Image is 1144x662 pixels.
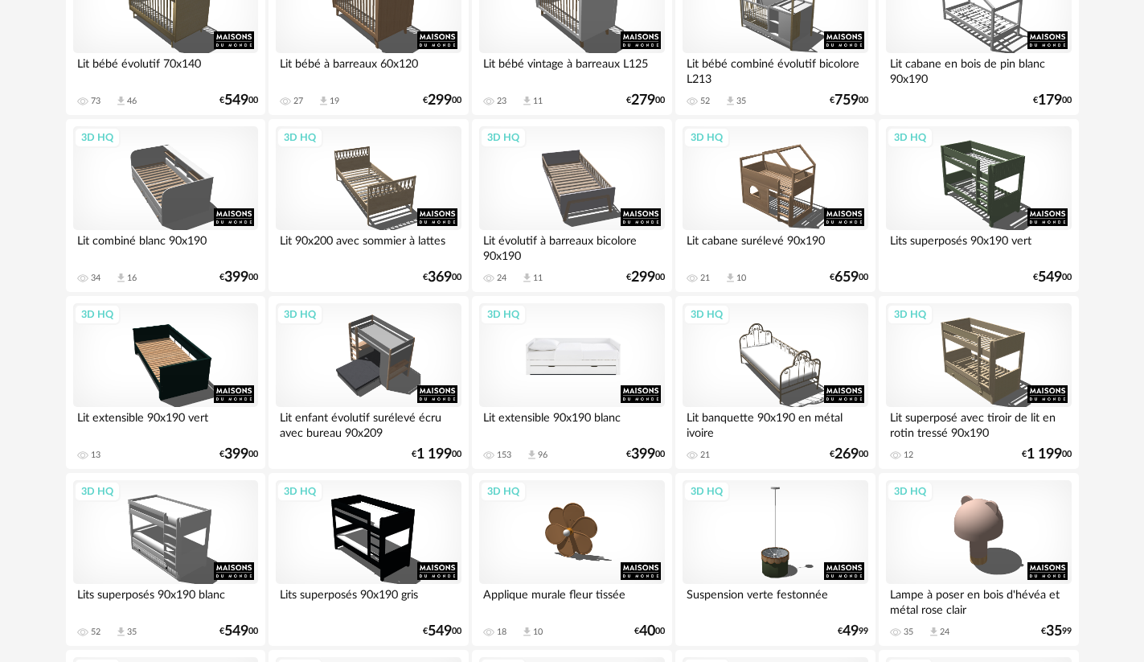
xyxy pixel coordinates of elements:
div: € 00 [219,626,258,637]
div: 10 [533,627,543,638]
span: Download icon [724,95,736,107]
div: 52 [91,627,100,638]
div: 3D HQ [74,127,121,148]
div: € 00 [830,449,868,460]
div: 3D HQ [74,481,121,502]
div: 3D HQ [277,127,323,148]
div: 27 [293,96,303,107]
span: Download icon [115,272,127,284]
div: € 00 [626,272,665,283]
span: 179 [1038,95,1062,106]
span: Download icon [928,626,940,638]
div: Lit 90x200 avec sommier à lattes [276,230,461,262]
div: 35 [736,96,746,107]
div: € 00 [634,626,665,637]
div: Lit combiné blanc 90x190 [73,230,258,262]
div: Lits superposés 90x190 blanc [73,584,258,616]
div: € 00 [412,449,461,460]
div: Lit cabane surélevé 90x190 [683,230,867,262]
span: 549 [428,626,452,637]
div: Lit évolutif à barreaux bicolore 90x190 [479,230,664,262]
div: 3D HQ [887,304,933,325]
span: 549 [1038,272,1062,283]
span: 399 [224,449,248,460]
span: 299 [631,272,655,283]
div: 3D HQ [480,481,527,502]
div: € 00 [1033,95,1072,106]
a: 3D HQ Applique murale fleur tissée 18 Download icon 10 €4000 [472,473,671,647]
div: 46 [127,96,137,107]
div: Lampe à poser en bois d'hévéa et métal rose clair [886,584,1071,616]
span: 549 [224,95,248,106]
span: 269 [834,449,859,460]
div: Lit enfant évolutif surélevé écru avec bureau 90x209 [276,407,461,439]
div: 153 [497,450,511,461]
span: 40 [639,626,655,637]
div: € 00 [423,95,461,106]
span: 299 [428,95,452,106]
span: 399 [631,449,655,460]
div: € 00 [219,272,258,283]
div: 12 [904,450,913,461]
div: 3D HQ [74,304,121,325]
div: Lit bébé vintage à barreaux L125 [479,53,664,85]
span: Download icon [526,449,538,461]
div: 96 [538,450,547,461]
div: € 00 [626,95,665,106]
a: 3D HQ Lit 90x200 avec sommier à lattes €36900 [269,119,468,293]
div: 11 [533,96,543,107]
span: 399 [224,272,248,283]
div: € 00 [219,95,258,106]
div: € 00 [423,272,461,283]
div: 34 [91,273,100,284]
a: 3D HQ Lampe à poser en bois d'hévéa et métal rose clair 35 Download icon 24 €3599 [879,473,1078,647]
div: € 00 [423,626,461,637]
div: 3D HQ [683,304,730,325]
div: 24 [497,273,506,284]
div: 3D HQ [480,127,527,148]
a: 3D HQ Lits superposés 90x190 vert €54900 [879,119,1078,293]
div: Applique murale fleur tissée [479,584,664,616]
div: € 00 [830,95,868,106]
div: Lit extensible 90x190 vert [73,407,258,439]
span: Download icon [115,626,127,638]
div: 19 [330,96,339,107]
div: Lit cabane en bois de pin blanc 90x190 [886,53,1071,85]
div: 73 [91,96,100,107]
div: 3D HQ [887,481,933,502]
span: Download icon [521,272,533,284]
a: 3D HQ Lits superposés 90x190 blanc 52 Download icon 35 €54900 [66,473,265,647]
div: € 00 [830,272,868,283]
span: 549 [224,626,248,637]
div: € 00 [1033,272,1072,283]
div: 3D HQ [277,304,323,325]
span: Download icon [521,95,533,107]
span: Download icon [115,95,127,107]
span: 279 [631,95,655,106]
div: 35 [127,627,137,638]
div: Lit bébé à barreaux 60x120 [276,53,461,85]
a: 3D HQ Lit extensible 90x190 vert 13 €39900 [66,296,265,470]
div: 16 [127,273,137,284]
div: 13 [91,450,100,461]
span: 49 [843,626,859,637]
a: 3D HQ Lits superposés 90x190 gris €54900 [269,473,468,647]
span: Download icon [724,272,736,284]
div: 3D HQ [887,127,933,148]
div: Lit bébé évolutif 70x140 [73,53,258,85]
div: Suspension verte festonnée [683,584,867,616]
div: 10 [736,273,746,284]
div: € 00 [1022,449,1072,460]
a: 3D HQ Lit extensible 90x190 blanc 153 Download icon 96 €39900 [472,296,671,470]
span: 1 199 [1027,449,1062,460]
a: 3D HQ Lit enfant évolutif surélevé écru avec bureau 90x209 €1 19900 [269,296,468,470]
span: Download icon [318,95,330,107]
div: Lit superposé avec tiroir de lit en rotin tressé 90x190 [886,407,1071,439]
div: 3D HQ [277,481,323,502]
div: 3D HQ [480,304,527,325]
div: 23 [497,96,506,107]
a: 3D HQ Suspension verte festonnée €4999 [675,473,875,647]
a: 3D HQ Lit superposé avec tiroir de lit en rotin tressé 90x190 12 €1 19900 [879,296,1078,470]
div: 3D HQ [683,481,730,502]
span: 1 199 [416,449,452,460]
